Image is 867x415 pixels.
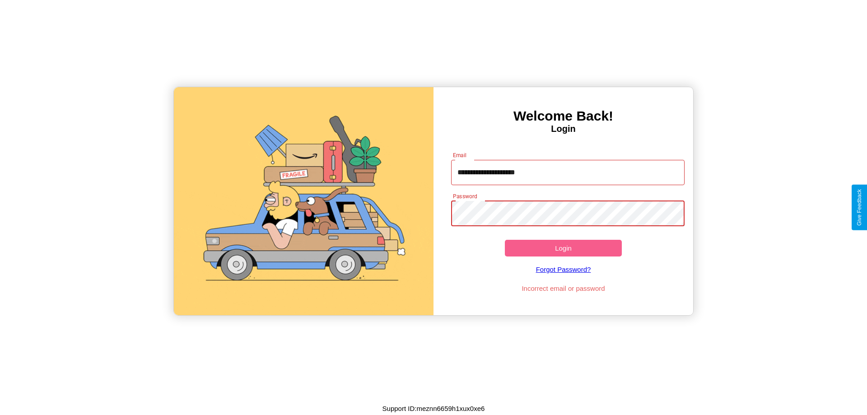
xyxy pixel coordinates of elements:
div: Give Feedback [856,189,862,226]
h4: Login [433,124,693,134]
button: Login [505,240,622,256]
label: Password [453,192,477,200]
a: Forgot Password? [447,256,681,282]
h3: Welcome Back! [433,108,693,124]
img: gif [174,87,433,315]
p: Support ID: meznn6659h1xux0xe6 [382,402,485,415]
p: Incorrect email or password [447,282,681,294]
label: Email [453,151,467,159]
